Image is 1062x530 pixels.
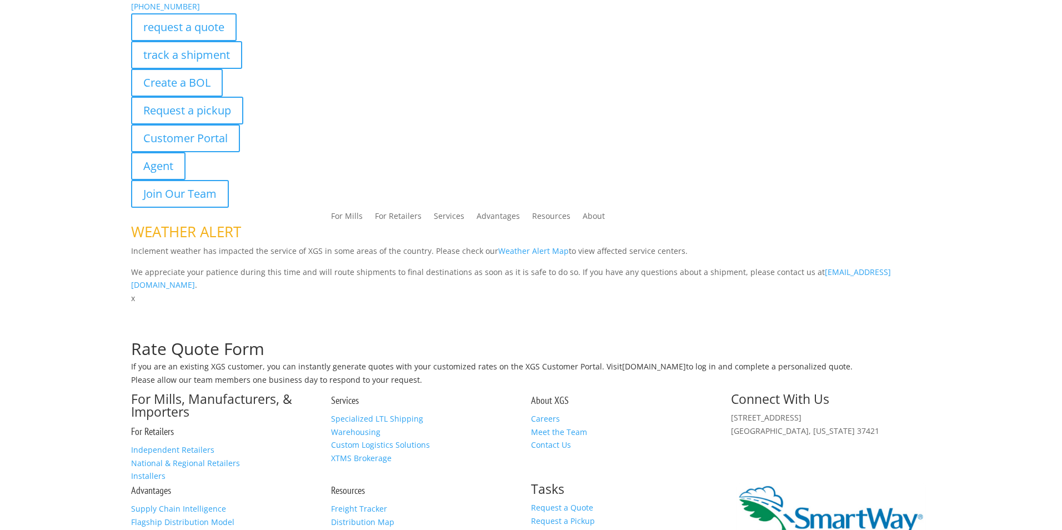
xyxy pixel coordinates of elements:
[131,517,234,527] a: Flagship Distribution Model
[131,327,931,341] p: Complete the form below for a customized quote based on your shipping needs.
[531,427,587,437] a: Meet the Team
[131,180,229,208] a: Join Our Team
[131,97,243,124] a: Request a pickup
[531,483,731,501] h2: Tasks
[331,212,363,224] a: For Mills
[131,1,200,12] a: [PHONE_NUMBER]
[731,437,742,448] img: group-6
[131,69,223,97] a: Create a BOL
[531,502,593,513] a: Request a Quote
[131,305,931,327] h1: Request a Quote
[583,212,605,224] a: About
[331,413,423,424] a: Specialized LTL Shipping
[731,411,931,438] p: [STREET_ADDRESS] [GEOGRAPHIC_DATA], [US_STATE] 37421
[331,517,394,527] a: Distribution Map
[131,361,622,372] span: If you are an existing XGS customer, you can instantly generate quotes with your customized rates...
[131,425,174,438] a: For Retailers
[498,246,569,256] a: Weather Alert Map
[131,341,931,363] h1: Rate Quote Form
[131,152,186,180] a: Agent
[131,503,226,514] a: Supply Chain Intelligence
[331,503,387,514] a: Freight Tracker
[131,222,241,242] span: WEATHER ALERT
[331,427,380,437] a: Warehousing
[331,439,430,450] a: Custom Logistics Solutions
[131,266,931,292] p: We appreciate your patience during this time and will route shipments to final destinations as so...
[622,361,686,372] a: [DOMAIN_NAME]
[131,484,171,497] a: Advantages
[131,124,240,152] a: Customer Portal
[531,439,571,450] a: Contact Us
[532,212,570,224] a: Resources
[477,212,520,224] a: Advantages
[531,394,569,407] a: About XGS
[731,393,931,411] h2: Connect With Us
[131,458,240,468] a: National & Regional Retailers
[331,394,359,407] a: Services
[434,212,464,224] a: Services
[686,361,853,372] span: to log in and complete a personalized quote.
[531,516,595,526] a: Request a Pickup
[531,413,560,424] a: Careers
[375,212,422,224] a: For Retailers
[331,484,365,497] a: Resources
[131,41,242,69] a: track a shipment
[131,390,292,421] a: For Mills, Manufacturers, & Importers
[131,444,214,455] a: Independent Retailers
[131,13,237,41] a: request a quote
[331,453,392,463] a: XTMS Brokerage
[131,376,931,389] h6: Please allow our team members one business day to respond to your request.
[131,471,166,481] a: Installers
[131,244,931,266] p: Inclement weather has impacted the service of XGS in some areas of the country. Please check our ...
[131,292,931,305] p: x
